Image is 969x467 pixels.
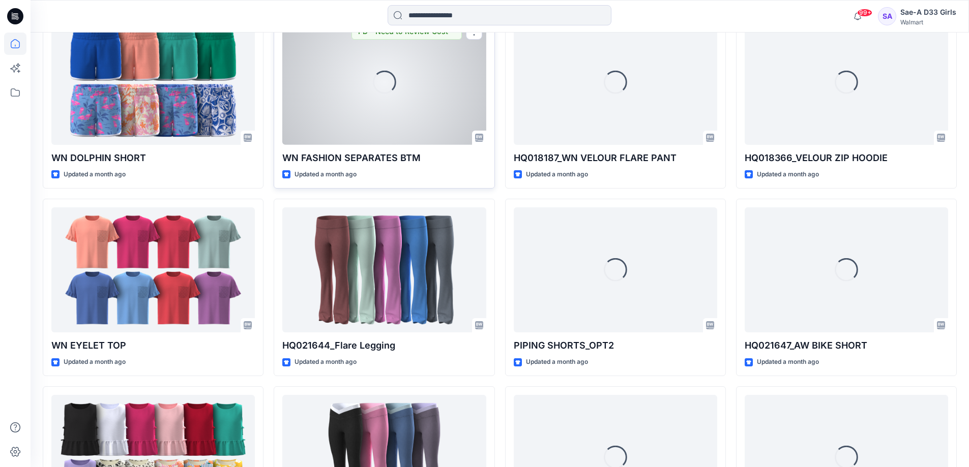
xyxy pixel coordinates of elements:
div: Walmart [900,18,956,26]
p: HQ021644_Flare Legging [282,338,486,353]
span: 99+ [857,9,872,17]
div: Sae-A D33 Girls [900,6,956,18]
p: WN DOLPHIN SHORT [51,151,255,165]
div: SA [878,7,896,25]
p: HQ021647_AW BIKE SHORT [745,338,948,353]
p: Updated a month ago [64,169,126,180]
p: HQ018366_VELOUR ZIP HOODIE [745,151,948,165]
a: WN DOLPHIN SHORT [51,19,255,145]
p: Updated a month ago [64,357,126,367]
p: WN EYELET TOP [51,338,255,353]
p: PIPING SHORTS_OPT2 [514,338,717,353]
p: Updated a month ago [526,357,588,367]
p: Updated a month ago [757,169,819,180]
p: Updated a month ago [295,169,357,180]
p: Updated a month ago [295,357,357,367]
p: Updated a month ago [757,357,819,367]
a: WN EYELET TOP [51,207,255,333]
p: Updated a month ago [526,169,588,180]
p: WN FASHION SEPARATES BTM [282,151,486,165]
p: HQ018187_WN VELOUR FLARE PANT [514,151,717,165]
a: HQ021644_Flare Legging [282,207,486,333]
